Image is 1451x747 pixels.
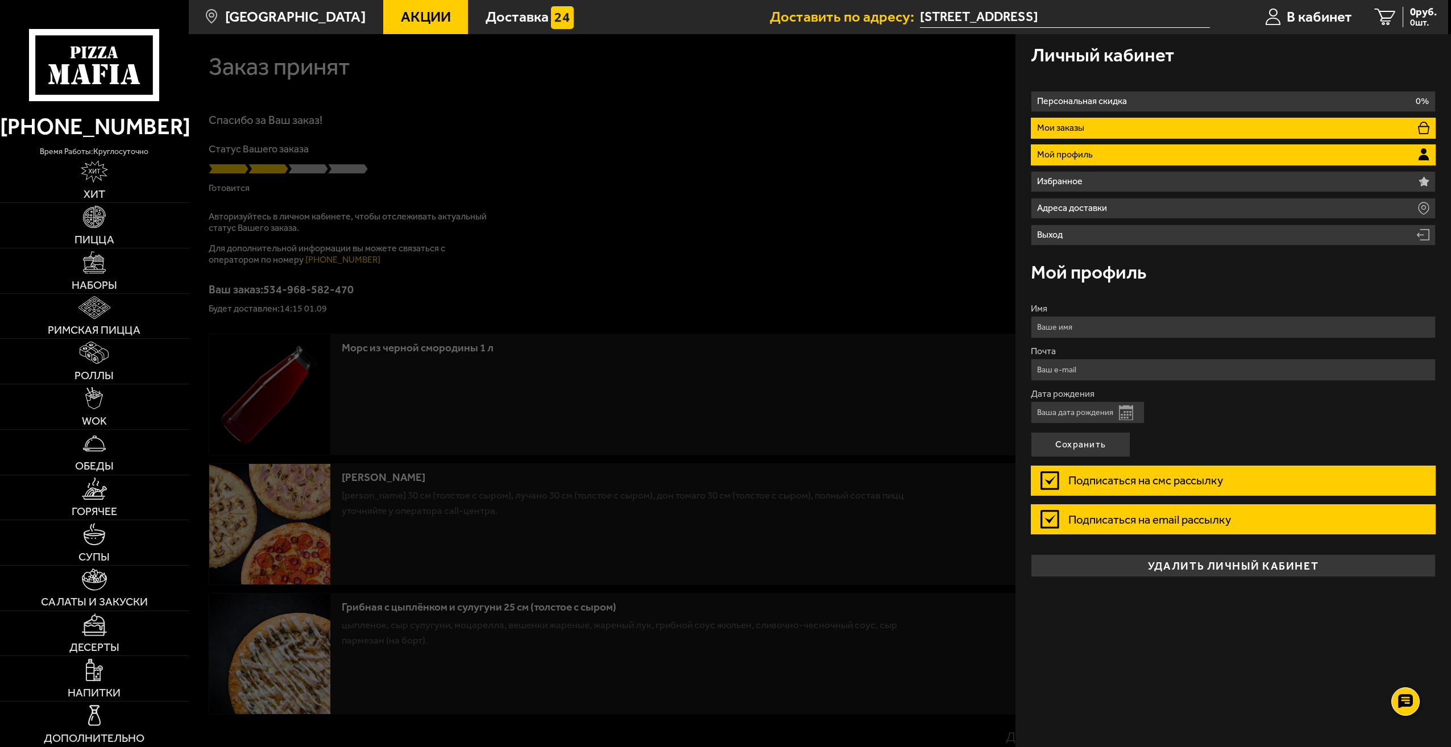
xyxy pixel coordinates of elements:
[72,280,117,291] span: Наборы
[1031,347,1436,356] label: Почта
[1037,204,1111,213] p: Адреса доставки
[1031,389,1436,399] label: Дата рождения
[1031,466,1436,496] label: Подписаться на смс рассылку
[1031,304,1436,313] label: Имя
[1031,554,1436,577] button: удалить личный кабинет
[48,325,140,336] span: Римская пицца
[1037,177,1087,186] p: Избранное
[920,7,1210,28] span: Санкт-Петербург, улица Марата, 86
[1031,263,1146,281] h3: Мой профиль
[1037,97,1131,106] p: Персональная скидка
[74,234,114,246] span: Пицца
[486,10,549,24] span: Доставка
[68,687,121,699] span: Напитки
[41,596,148,608] span: Салаты и закуски
[82,416,107,427] span: WOK
[1031,432,1130,457] button: Сохранить
[1037,123,1088,132] p: Мои заказы
[74,370,114,381] span: Роллы
[401,10,451,24] span: Акции
[75,460,114,472] span: Обеды
[1416,97,1429,106] p: 0%
[1031,45,1174,64] h3: Личный кабинет
[78,551,110,563] span: Супы
[770,10,920,24] span: Доставить по адресу:
[1031,359,1436,381] input: Ваш e-mail
[1031,316,1436,338] input: Ваше имя
[920,7,1210,28] input: Ваш адрес доставки
[84,189,105,200] span: Хит
[69,642,119,653] span: Десерты
[1037,150,1097,159] p: Мой профиль
[1037,230,1067,239] p: Выход
[225,10,366,24] span: [GEOGRAPHIC_DATA]
[44,733,144,744] span: Дополнительно
[72,506,117,517] span: Горячее
[551,6,574,29] img: 15daf4d41897b9f0e9f617042186c801.svg
[1031,504,1436,534] label: Подписаться на email рассылку
[1031,401,1145,424] input: Ваша дата рождения
[1410,18,1437,27] span: 0 шт.
[1287,10,1352,24] span: В кабинет
[1410,7,1437,18] span: 0 руб.
[1119,405,1133,420] button: Открыть календарь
